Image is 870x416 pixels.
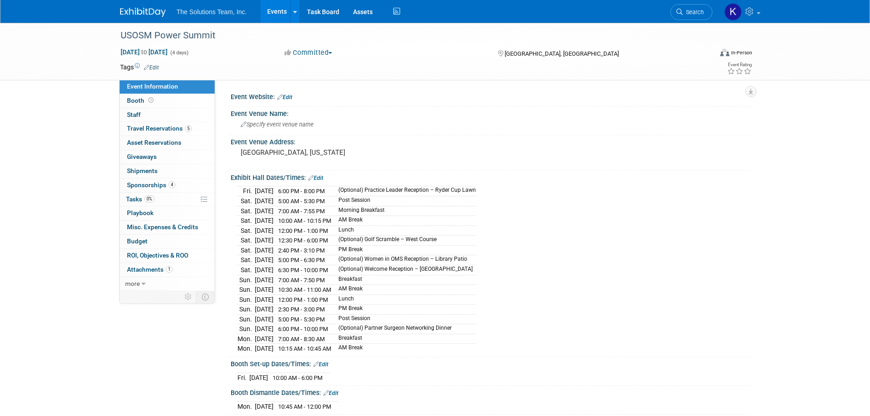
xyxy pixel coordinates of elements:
[281,48,336,58] button: Committed
[255,334,274,344] td: [DATE]
[120,63,159,72] td: Tags
[278,247,325,254] span: 2:40 PM - 3:10 PM
[127,139,181,146] span: Asset Reservations
[185,125,192,132] span: 5
[255,216,274,226] td: [DATE]
[323,390,338,396] a: Edit
[237,236,255,246] td: Sat.
[505,50,619,57] span: [GEOGRAPHIC_DATA], [GEOGRAPHIC_DATA]
[127,97,155,104] span: Booth
[237,216,255,226] td: Sat.
[255,324,274,334] td: [DATE]
[278,345,331,352] span: 10:15 AM - 10:45 AM
[231,357,750,369] div: Booth Set-up Dates/Times:
[333,334,476,344] td: Breakfast
[237,226,255,236] td: Sat.
[120,277,215,291] a: more
[144,195,154,202] span: 0%
[255,265,274,275] td: [DATE]
[140,48,148,56] span: to
[127,125,192,132] span: Travel Reservations
[278,208,325,215] span: 7:00 AM - 7:55 PM
[308,175,323,181] a: Edit
[278,188,325,195] span: 6:00 PM - 8:00 PM
[127,237,148,245] span: Budget
[127,111,141,118] span: Staff
[117,27,699,44] div: USOSM Power Summit
[120,235,215,248] a: Budget
[120,136,215,150] a: Asset Reservations
[120,48,168,56] span: [DATE] [DATE]
[333,295,476,305] td: Lunch
[249,373,268,382] td: [DATE]
[127,223,198,231] span: Misc. Expenses & Credits
[278,277,325,284] span: 7:00 AM - 7:50 PM
[147,97,155,104] span: Booth not reserved yet
[255,226,274,236] td: [DATE]
[166,266,173,273] span: 1
[120,206,215,220] a: Playbook
[333,305,476,315] td: PM Break
[278,267,328,274] span: 6:30 PM - 10:00 PM
[278,286,331,293] span: 10:30 AM - 11:00 AM
[255,186,274,196] td: [DATE]
[255,344,274,353] td: [DATE]
[231,386,750,398] div: Booth Dismantle Dates/Times:
[169,50,189,56] span: (4 days)
[169,181,175,188] span: 4
[120,8,166,17] img: ExhibitDay
[237,245,255,255] td: Sat.
[255,295,274,305] td: [DATE]
[237,196,255,206] td: Sat.
[127,266,173,273] span: Attachments
[120,122,215,136] a: Travel Reservations5
[255,401,274,411] td: [DATE]
[333,216,476,226] td: AM Break
[278,198,325,205] span: 5:00 AM - 5:30 PM
[333,236,476,246] td: (Optional) Golf Scramble – West Course
[333,275,476,285] td: Breakfast
[120,80,215,94] a: Event Information
[731,49,752,56] div: In-Person
[237,344,255,353] td: Mon.
[120,179,215,192] a: Sponsorships4
[659,47,753,61] div: Event Format
[237,285,255,295] td: Sun.
[255,314,274,324] td: [DATE]
[127,167,158,174] span: Shipments
[670,4,712,20] a: Search
[278,296,328,303] span: 12:00 PM - 1:00 PM
[120,164,215,178] a: Shipments
[231,135,750,147] div: Event Venue Address:
[120,263,215,277] a: Attachments1
[241,148,437,157] pre: [GEOGRAPHIC_DATA], [US_STATE]
[144,64,159,71] a: Edit
[724,3,742,21] img: Kaelon Harris
[255,275,274,285] td: [DATE]
[278,306,325,313] span: 2:30 PM - 3:00 PM
[127,209,153,216] span: Playbook
[120,108,215,122] a: Staff
[120,150,215,164] a: Giveaways
[278,403,331,410] span: 10:45 AM - 12:00 PM
[255,245,274,255] td: [DATE]
[127,181,175,189] span: Sponsorships
[333,226,476,236] td: Lunch
[120,249,215,263] a: ROI, Objectives & ROO
[255,206,274,216] td: [DATE]
[237,324,255,334] td: Sun.
[231,107,750,118] div: Event Venue Name:
[237,373,249,382] td: Fri.
[333,314,476,324] td: Post Session
[231,90,750,102] div: Event Website:
[241,121,314,128] span: Specify event venue name
[120,193,215,206] a: Tasks0%
[333,196,476,206] td: Post Session
[237,314,255,324] td: Sun.
[237,255,255,265] td: Sat.
[277,94,292,100] a: Edit
[237,265,255,275] td: Sat.
[333,265,476,275] td: (Optional) Welcome Reception – [GEOGRAPHIC_DATA]
[120,221,215,234] a: Misc. Expenses & Credits
[196,291,215,303] td: Toggle Event Tabs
